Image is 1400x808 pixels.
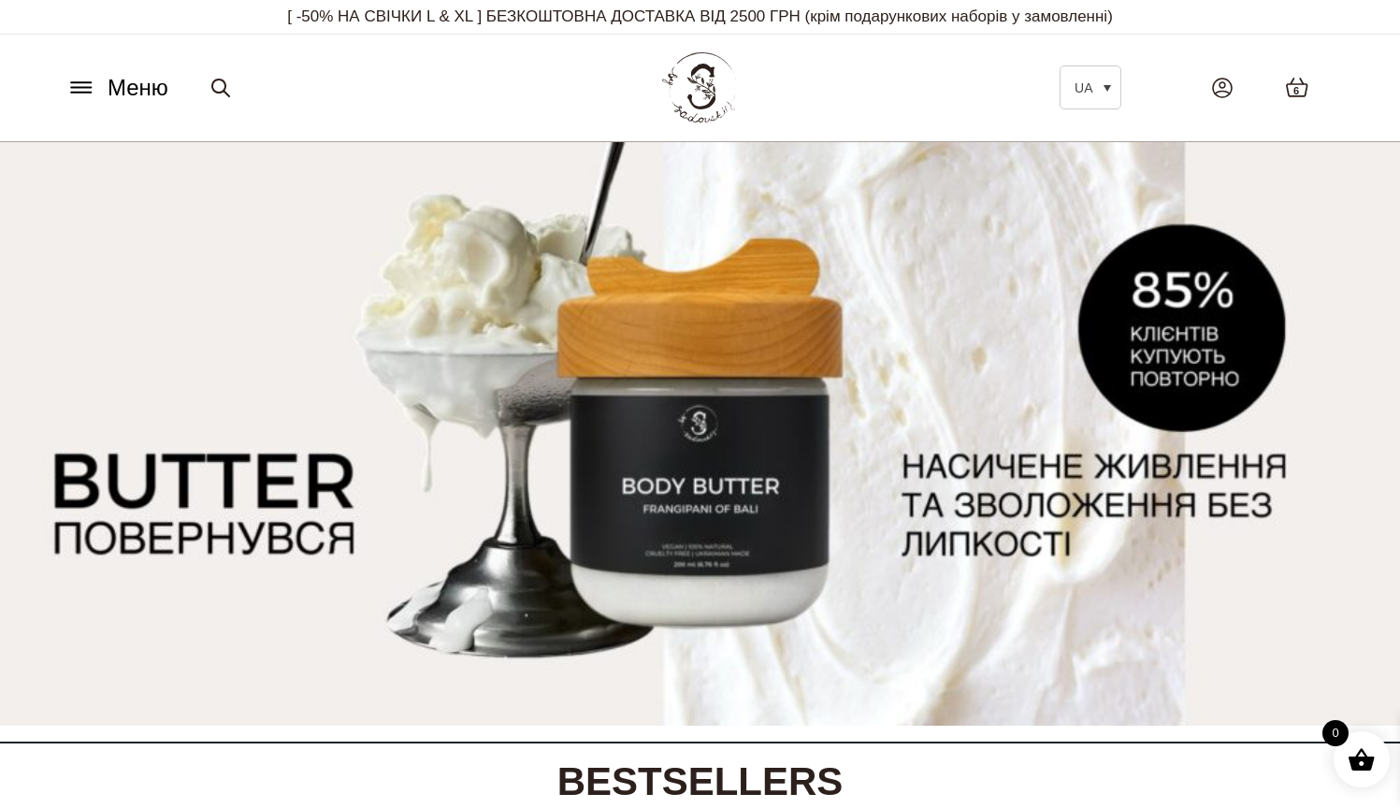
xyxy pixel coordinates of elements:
span: 6 [1293,83,1299,99]
a: UA [1060,65,1121,109]
button: Меню [61,70,174,106]
span: 0 [1322,720,1349,746]
img: BY SADOVSKIY [662,52,737,123]
span: UA [1075,80,1092,95]
span: Меню [108,71,168,105]
a: 6 [1266,58,1328,117]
